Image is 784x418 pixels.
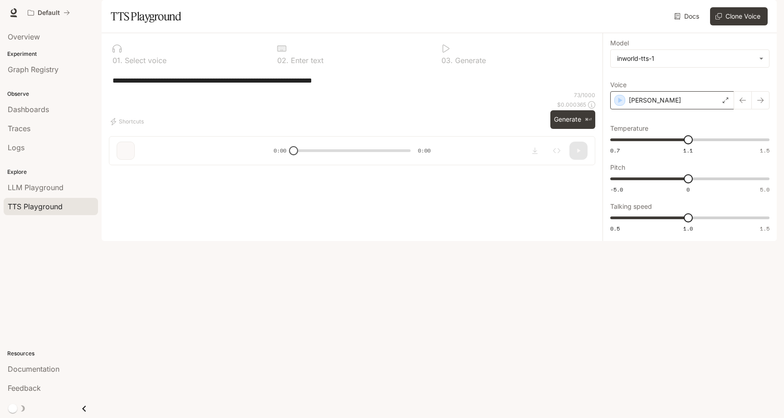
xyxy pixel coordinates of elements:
h1: TTS Playground [111,7,181,25]
p: Voice [610,82,627,88]
span: -5.0 [610,186,623,193]
p: ⌘⏎ [585,117,592,123]
button: Generate⌘⏎ [550,110,595,129]
div: inworld-tts-1 [617,54,755,63]
p: Default [38,9,60,17]
p: 73 / 1000 [574,91,595,99]
span: 1.0 [683,225,693,232]
span: 1.5 [760,225,769,232]
span: 1.5 [760,147,769,154]
p: $ 0.000365 [557,101,586,108]
p: Enter text [289,57,323,64]
a: Docs [672,7,703,25]
span: 5.0 [760,186,769,193]
p: Model [610,40,629,46]
span: 0 [686,186,690,193]
div: inworld-tts-1 [611,50,769,67]
span: 0.7 [610,147,620,154]
span: 1.1 [683,147,693,154]
p: Generate [453,57,486,64]
p: Select voice [122,57,167,64]
button: Clone Voice [710,7,768,25]
p: 0 3 . [441,57,453,64]
p: Talking speed [610,203,652,210]
button: All workspaces [24,4,74,22]
p: [PERSON_NAME] [629,96,681,105]
button: Shortcuts [109,114,147,129]
p: 0 2 . [277,57,289,64]
p: 0 1 . [113,57,122,64]
p: Temperature [610,125,648,132]
span: 0.5 [610,225,620,232]
p: Pitch [610,164,625,171]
